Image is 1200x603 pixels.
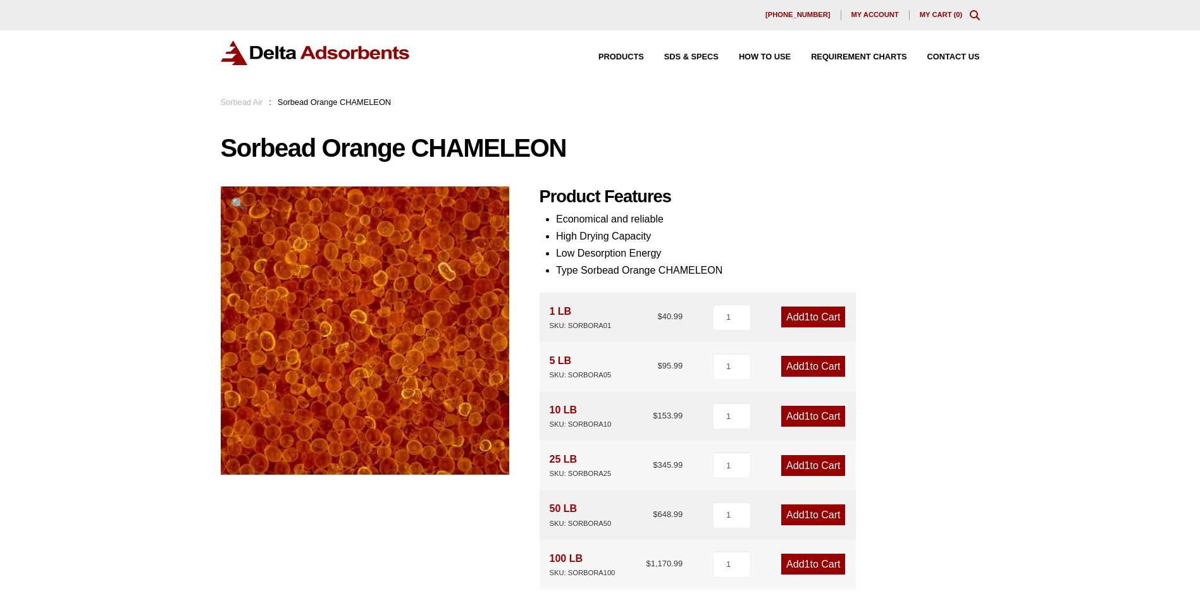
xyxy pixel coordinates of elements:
[811,53,906,61] span: Requirement Charts
[578,53,644,61] a: Products
[851,11,899,18] span: My account
[781,356,845,377] a: Add1to Cart
[278,97,391,107] span: Sorbead Orange CHAMELEON
[657,361,683,370] bdi: 95.99
[540,186,980,207] h2: Product Features
[550,518,612,530] div: SKU: SORBORA50
[805,509,810,520] span: 1
[550,550,615,579] div: 100 LB
[646,559,650,568] span: $
[739,53,791,61] span: How to Use
[556,245,980,262] li: Low Desorption Energy
[598,53,644,61] span: Products
[550,451,612,480] div: 25 LB
[791,53,906,61] a: Requirement Charts
[657,312,662,321] span: $
[805,559,810,569] span: 1
[653,411,657,420] span: $
[221,40,411,65] img: Delta Adsorbents
[221,97,263,107] a: Sorbead Air
[550,468,612,480] div: SKU: SORBORA25
[556,210,980,228] li: Economical and reliable
[719,53,791,61] a: How to Use
[805,312,810,322] span: 1
[781,554,845,575] a: Add1to Cart
[550,352,612,381] div: 5 LB
[550,500,612,529] div: 50 LB
[920,11,963,18] a: My Cart (0)
[550,320,612,332] div: SKU: SORBORA01
[956,11,960,18] span: 0
[781,504,845,525] a: Add1to Cart
[781,455,845,476] a: Add1to Cart
[653,460,657,470] span: $
[653,460,683,470] bdi: 345.99
[221,135,980,161] h1: Sorbead Orange CHAMELEON
[841,10,910,20] a: My account
[221,186,256,221] a: View full-screen image gallery
[550,567,615,579] div: SKU: SORBORA100
[657,361,662,370] span: $
[646,559,683,568] bdi: 1,170.99
[550,369,612,381] div: SKU: SORBORA05
[231,197,245,210] span: 🔍
[550,303,612,332] div: 1 LB
[755,10,841,20] a: [PHONE_NUMBER]
[805,460,810,471] span: 1
[653,509,683,519] bdi: 648.99
[653,411,683,420] bdi: 153.99
[550,418,612,430] div: SKU: SORBORA10
[653,509,657,519] span: $
[907,53,980,61] a: Contact Us
[970,10,980,20] div: Toggle Modal Content
[765,11,831,18] span: [PHONE_NUMBER]
[805,361,810,372] span: 1
[781,307,845,327] a: Add1to Cart
[644,53,719,61] a: SDS & SPECS
[269,97,271,107] span: :
[805,411,810,422] span: 1
[664,53,719,61] span: SDS & SPECS
[781,406,845,427] a: Add1to Cart
[927,53,980,61] span: Contact Us
[556,228,980,245] li: High Drying Capacity
[550,401,612,430] div: 10 LB
[657,312,683,321] bdi: 40.99
[556,262,980,279] li: Type Sorbead Orange CHAMELEON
